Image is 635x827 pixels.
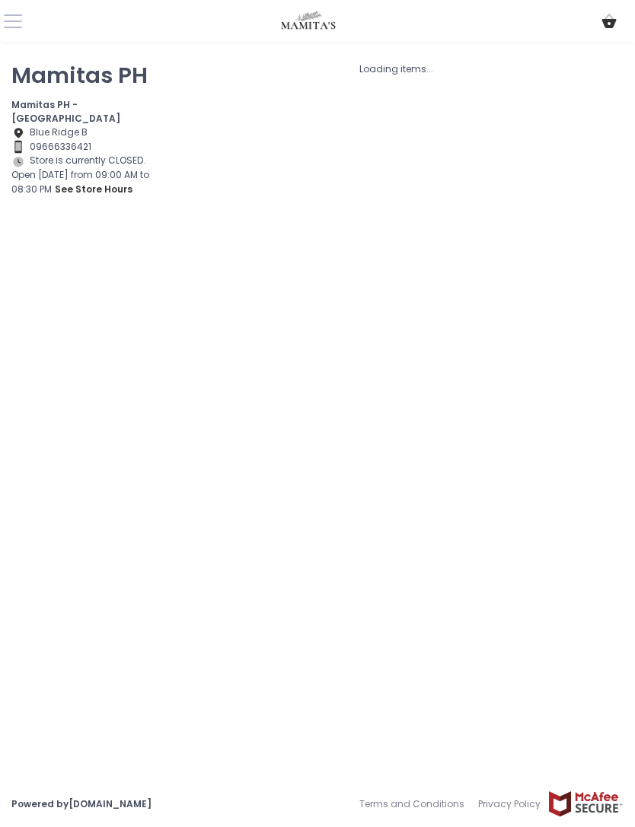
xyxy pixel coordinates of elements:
div: Loading items... [169,62,624,76]
div: 09666336421 [11,140,150,154]
a: Terms and Conditions [359,790,471,818]
div: Store is currently CLOSED. Open [DATE] from 09:00 AM to 08:30 PM [11,154,150,197]
a: Powered by[DOMAIN_NAME] [11,797,152,810]
div: Blue Ridge B [11,126,150,140]
p: Mamitas PH [11,62,150,89]
a: Privacy Policy [471,790,547,818]
button: see store hours [54,182,133,197]
img: logo [263,10,354,33]
b: Mamitas PH - [GEOGRAPHIC_DATA] [11,98,120,125]
img: mcafee-secure [547,790,624,817]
